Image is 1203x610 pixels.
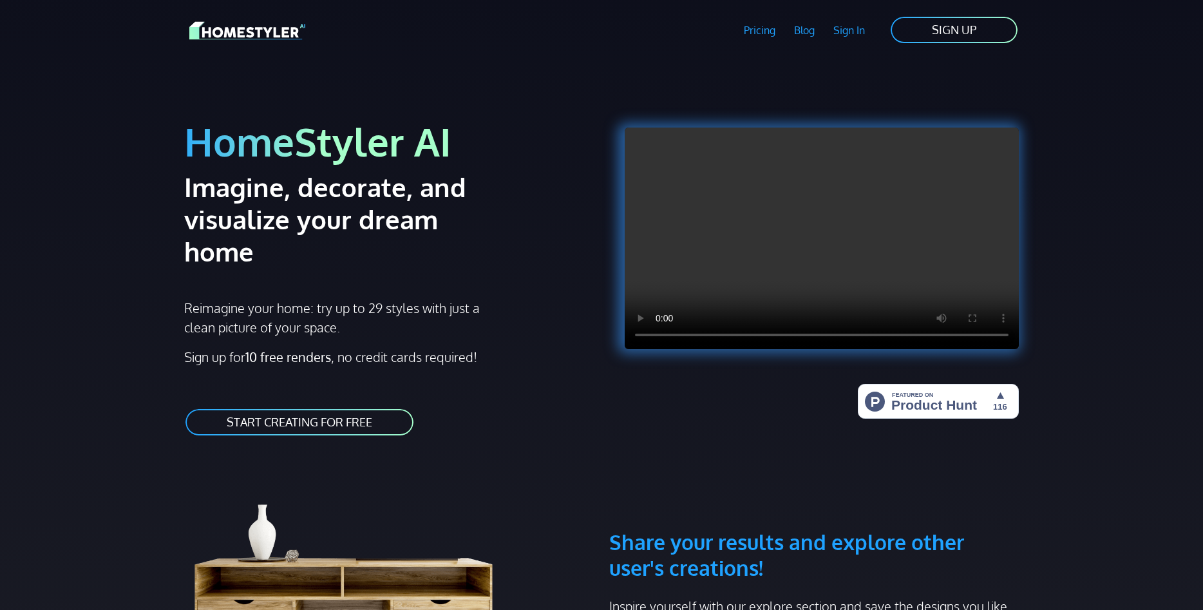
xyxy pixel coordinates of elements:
p: Reimagine your home: try up to 29 styles with just a clean picture of your space. [184,298,491,337]
a: SIGN UP [889,15,1019,44]
img: HomeStyler AI logo [189,19,305,42]
img: HomeStyler AI - Interior Design Made Easy: One Click to Your Dream Home | Product Hunt [858,384,1019,419]
h2: Imagine, decorate, and visualize your dream home [184,171,512,267]
a: Blog [784,15,824,45]
h1: HomeStyler AI [184,117,594,166]
h3: Share your results and explore other user's creations! [609,468,1019,581]
a: Pricing [735,15,785,45]
a: START CREATING FOR FREE [184,408,415,437]
strong: 10 free renders [245,348,331,365]
a: Sign In [824,15,874,45]
p: Sign up for , no credit cards required! [184,347,594,367]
